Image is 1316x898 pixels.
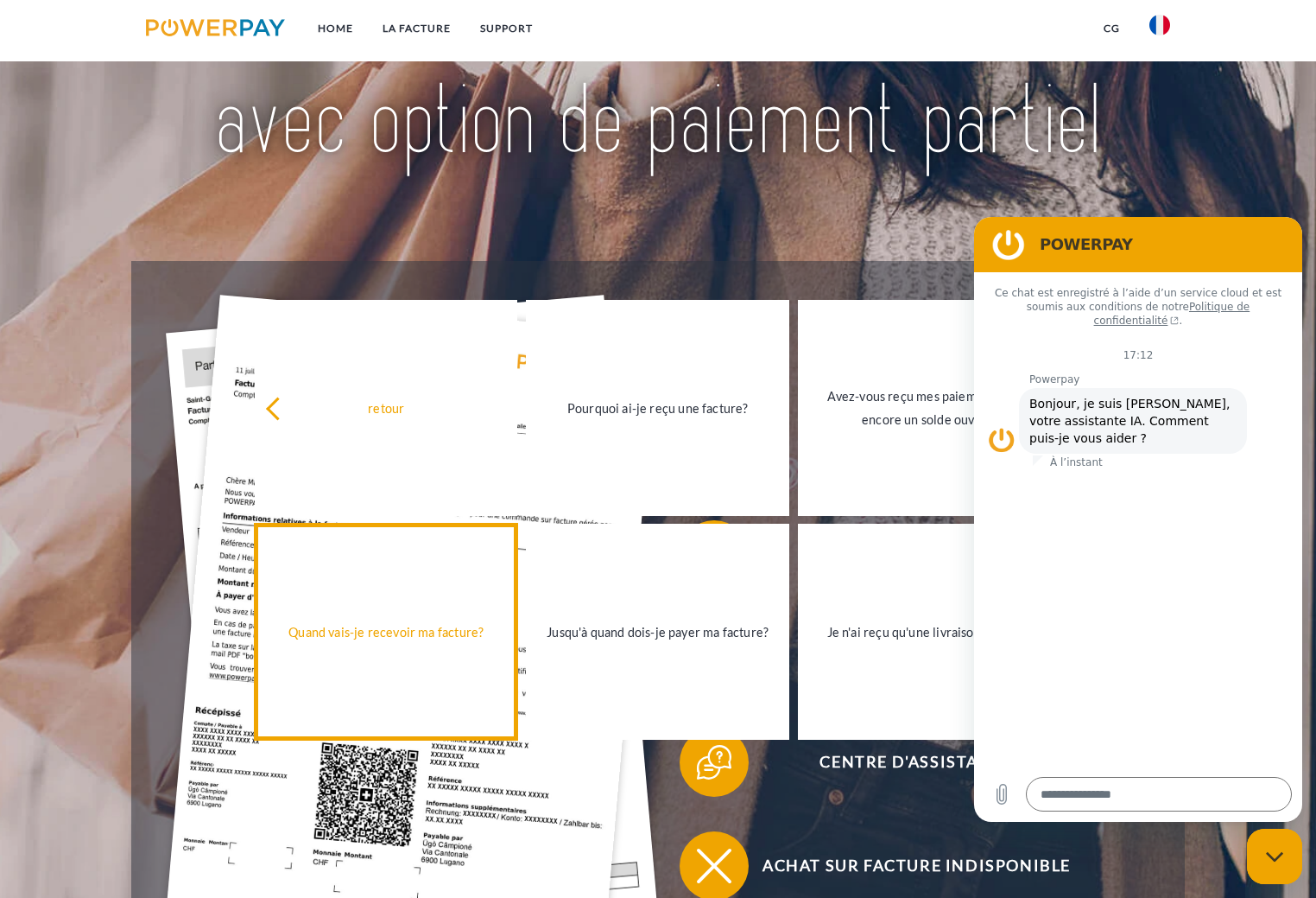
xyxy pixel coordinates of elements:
[693,741,736,784] img: qb_help.svg
[536,621,778,644] div: Jusqu'à quand dois-je payer ma facture?
[798,300,1060,516] a: Avez-vous reçu mes paiements, ai-je encore un solde ouvert?
[368,13,465,44] a: LA FACTURE
[808,621,1050,644] div: Je n'ai reçu qu'une livraison partielle
[536,396,778,419] div: Pourquoi ai-je reçu une facture?
[1247,829,1302,884] iframe: Bouton de lancement de la fenêtre de messagerie, conversation en cours
[808,385,1050,431] div: Avez-vous reçu mes paiements, ai-je encore un solde ouvert?
[265,396,507,419] div: retour
[465,13,547,44] a: Support
[1089,13,1135,44] a: CG
[680,728,1129,797] button: Centre d'assistance
[974,217,1302,822] iframe: Fenêtre de messagerie
[705,728,1128,797] span: Centre d'assistance
[265,621,507,644] div: Quand vais-je recevoir ma facture?
[146,19,285,36] img: logo-powerpay.svg
[693,844,736,888] img: qb_close.svg
[1149,15,1170,35] img: fr
[303,13,368,44] a: Home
